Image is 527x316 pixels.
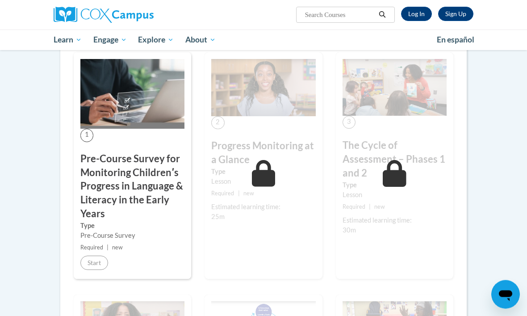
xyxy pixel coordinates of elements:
[343,116,356,129] span: 3
[238,190,240,197] span: |
[211,177,315,187] div: Lesson
[211,202,315,212] div: Estimated learning time:
[343,227,356,234] span: 30m
[401,7,432,21] a: Log In
[93,34,127,45] span: Engage
[374,204,385,211] span: new
[369,204,371,211] span: |
[80,256,108,270] button: Start
[80,59,184,129] img: Course Image
[107,244,109,251] span: |
[211,117,224,130] span: 2
[80,244,103,251] span: Required
[80,152,184,221] h3: Pre-Course Survey for Monitoring Childrenʹs Progress in Language & Literacy in the Early Years
[80,129,93,142] span: 1
[185,34,216,45] span: About
[343,216,447,226] div: Estimated learning time:
[491,280,520,309] iframe: Button to launch messaging window
[80,231,184,241] div: Pre-Course Survey
[304,9,376,20] input: Search Courses
[343,190,447,200] div: Lesson
[138,34,174,45] span: Explore
[343,59,447,116] img: Course Image
[343,204,365,211] span: Required
[132,29,180,50] a: Explore
[431,30,480,49] a: En español
[211,213,225,221] span: 25m
[438,7,473,21] a: Register
[47,29,480,50] div: Main menu
[54,7,154,23] img: Cox Campus
[88,29,133,50] a: Engage
[437,35,474,44] span: En español
[211,167,315,177] label: Type
[48,29,88,50] a: Learn
[343,139,447,180] h3: The Cycle of Assessment – Phases 1 and 2
[211,139,315,167] h3: Progress Monitoring at a Glance
[376,9,389,20] button: Search
[211,190,234,197] span: Required
[80,221,184,231] label: Type
[54,34,82,45] span: Learn
[54,7,184,23] a: Cox Campus
[343,181,447,190] label: Type
[112,244,123,251] span: new
[243,190,254,197] span: new
[180,29,222,50] a: About
[211,59,315,116] img: Course Image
